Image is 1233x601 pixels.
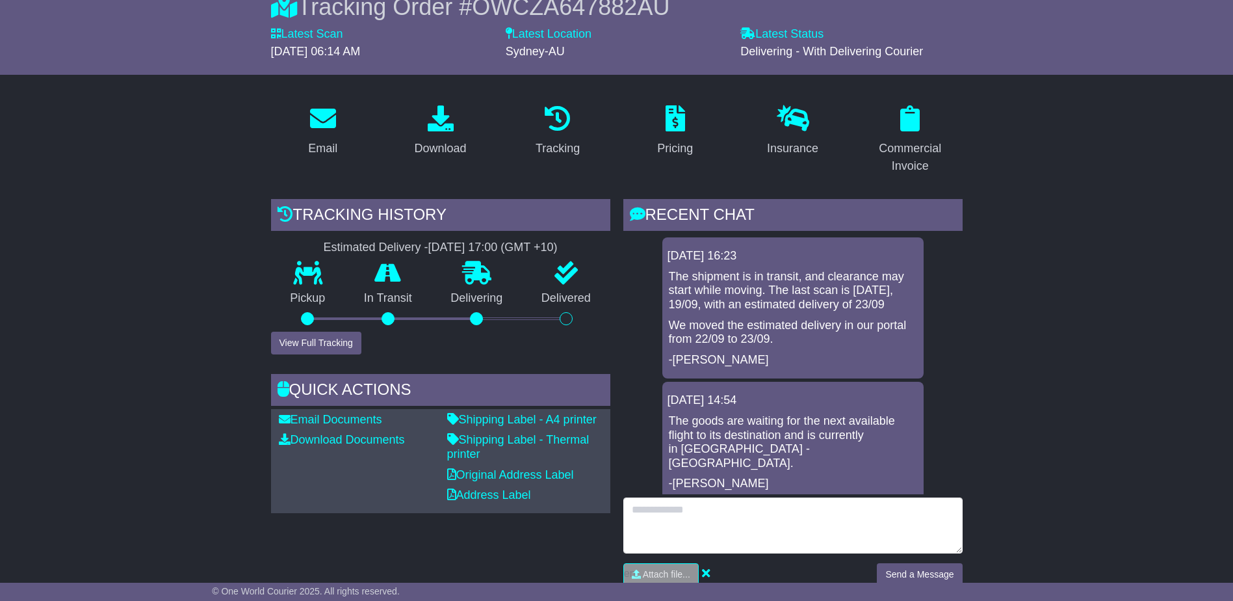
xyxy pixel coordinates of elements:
p: Delivering [432,291,523,306]
div: Email [308,140,337,157]
div: Quick Actions [271,374,610,409]
a: Shipping Label - A4 printer [447,413,597,426]
p: The goods are waiting for the next available flight to its destination and is currently in [GEOGR... [669,414,917,470]
p: The shipment is in transit, and clearance may start while moving. The last scan is [DATE], 19/09,... [669,270,917,312]
p: In Transit [344,291,432,306]
a: Email Documents [279,413,382,426]
div: [DATE] 14:54 [668,394,918,408]
p: We moved the estimated delivery in our portal from 22/09 to 23/09. [669,319,917,347]
a: Commercial Invoice [858,101,963,180]
div: Insurance [767,140,818,157]
div: [DATE] 17:00 (GMT +10) [428,241,558,255]
p: Pickup [271,291,345,306]
a: Download Documents [279,433,405,446]
button: Send a Message [877,563,962,586]
p: -[PERSON_NAME] [669,477,917,491]
div: Commercial Invoice [866,140,954,175]
label: Latest Scan [271,27,343,42]
label: Latest Location [506,27,591,42]
span: Delivering - With Delivering Courier [740,45,923,58]
span: [DATE] 06:14 AM [271,45,361,58]
div: Pricing [657,140,693,157]
a: Pricing [649,101,701,162]
a: Original Address Label [447,468,574,481]
a: Insurance [759,101,827,162]
div: Estimated Delivery - [271,241,610,255]
span: © One World Courier 2025. All rights reserved. [212,586,400,596]
a: Email [300,101,346,162]
p: -[PERSON_NAME] [669,353,917,367]
span: Sydney-AU [506,45,565,58]
a: Download [406,101,474,162]
a: Shipping Label - Thermal printer [447,433,590,461]
div: Tracking [536,140,580,157]
button: View Full Tracking [271,332,361,354]
a: Address Label [447,488,531,501]
label: Latest Status [740,27,824,42]
div: [DATE] 16:23 [668,249,918,263]
div: Download [414,140,466,157]
a: Tracking [527,101,588,162]
p: Delivered [522,291,610,306]
div: Tracking history [271,199,610,234]
div: RECENT CHAT [623,199,963,234]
